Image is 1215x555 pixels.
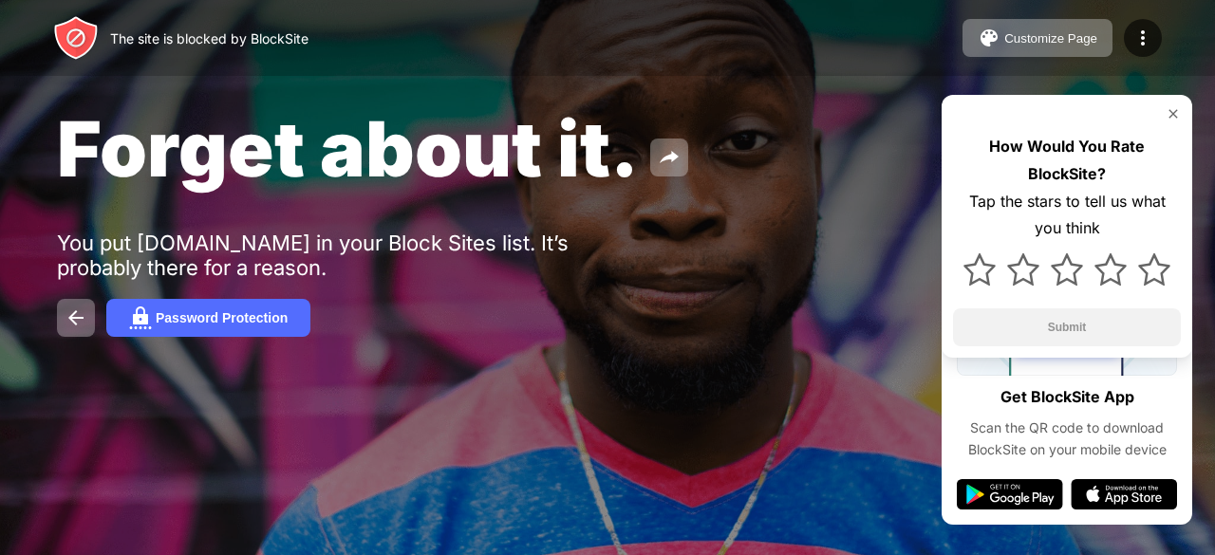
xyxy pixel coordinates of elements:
[106,299,310,337] button: Password Protection
[978,27,1000,49] img: pallet.svg
[953,308,1181,346] button: Submit
[1166,106,1181,121] img: rate-us-close.svg
[953,133,1181,188] div: How Would You Rate BlockSite?
[1071,479,1177,509] img: app-store.svg
[1007,253,1039,286] img: star.svg
[963,253,996,286] img: star.svg
[53,15,99,61] img: header-logo.svg
[953,188,1181,243] div: Tap the stars to tell us what you think
[129,306,152,329] img: password.svg
[1131,27,1154,49] img: menu-icon.svg
[1004,31,1097,46] div: Customize Page
[65,306,87,329] img: back.svg
[110,30,308,46] div: The site is blocked by BlockSite
[658,146,681,169] img: share.svg
[57,231,644,280] div: You put [DOMAIN_NAME] in your Block Sites list. It’s probably there for a reason.
[963,19,1112,57] button: Customize Page
[156,310,288,325] div: Password Protection
[1051,253,1083,286] img: star.svg
[1138,253,1170,286] img: star.svg
[57,102,639,194] span: Forget about it.
[1094,253,1127,286] img: star.svg
[957,479,1063,509] img: google-play.svg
